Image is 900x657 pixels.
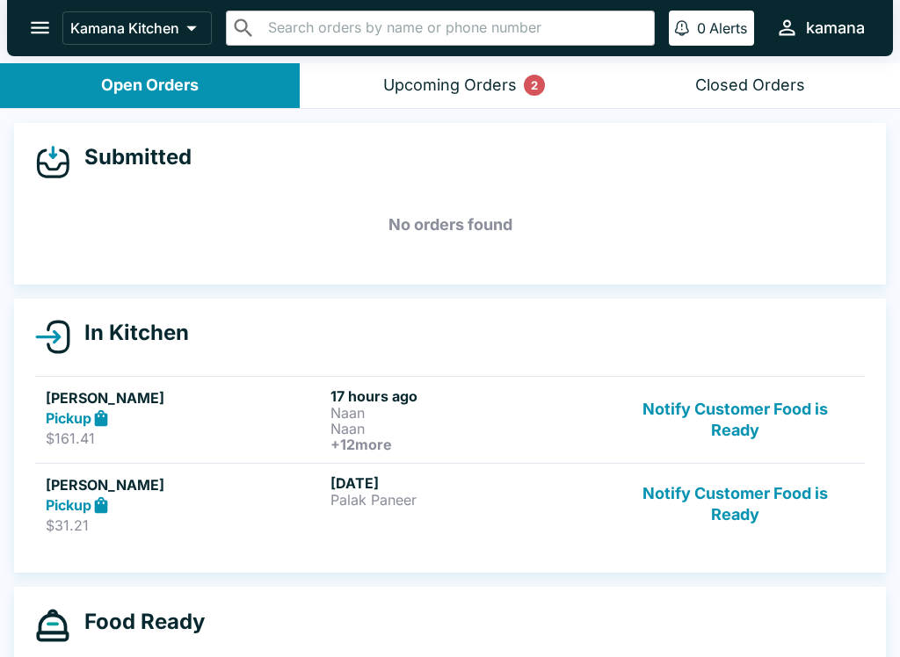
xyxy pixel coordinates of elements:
p: Alerts [709,19,747,37]
p: $161.41 [46,430,323,447]
button: kamana [768,9,872,47]
p: 0 [697,19,706,37]
p: Naan [330,421,608,437]
a: [PERSON_NAME]Pickup$161.4117 hours agoNaanNaan+12moreNotify Customer Food is Ready [35,376,865,463]
h4: In Kitchen [70,320,189,346]
div: Open Orders [101,76,199,96]
p: Naan [330,405,608,421]
p: Kamana Kitchen [70,19,179,37]
p: $31.21 [46,516,323,534]
h4: Submitted [70,144,192,170]
h4: Food Ready [70,609,205,635]
strong: Pickup [46,409,91,427]
button: Notify Customer Food is Ready [616,474,854,535]
button: open drawer [18,5,62,50]
h6: + 12 more [330,437,608,452]
a: [PERSON_NAME]Pickup$31.21[DATE]Palak PaneerNotify Customer Food is Ready [35,463,865,545]
strong: Pickup [46,496,91,514]
h5: [PERSON_NAME] [46,387,323,408]
h5: No orders found [35,193,865,256]
div: Upcoming Orders [383,76,517,96]
button: Kamana Kitchen [62,11,212,45]
h6: [DATE] [330,474,608,492]
div: Closed Orders [695,76,805,96]
h6: 17 hours ago [330,387,608,405]
h5: [PERSON_NAME] [46,474,323,495]
button: Notify Customer Food is Ready [616,387,854,452]
input: Search orders by name or phone number [263,16,647,40]
p: 2 [531,76,538,94]
p: Palak Paneer [330,492,608,508]
div: kamana [806,18,865,39]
